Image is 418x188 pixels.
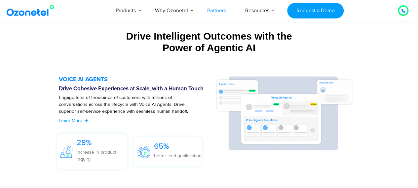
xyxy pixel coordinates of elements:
h5: VOICE AI AGENTS [59,77,209,82]
img: 28% [60,146,73,158]
h6: Drive Cohesive Experiences at Scale, with a Human Touch [59,86,209,92]
p: better lead qualification [154,152,201,159]
a: Request a Demo [287,3,344,18]
img: 65% [137,146,150,158]
span: 28% [77,138,92,147]
div: Drive Intelligent Outcomes with the Power of Agentic AI [29,30,389,53]
span: Learn More [59,118,82,123]
a: Learn More [59,117,88,124]
p: increase in product inquiry [77,149,128,163]
p: Engage tens of thousands of customers with millions of conversations across the lifecycle with Vo... [59,94,192,122]
span: 65% [154,141,169,151]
